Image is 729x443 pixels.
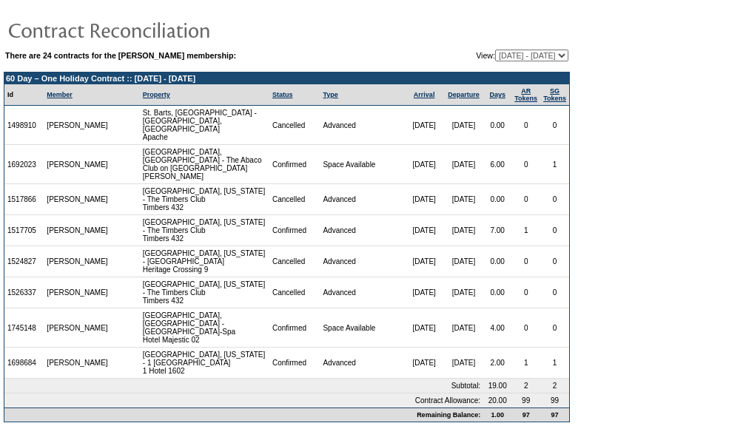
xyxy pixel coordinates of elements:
[140,348,269,379] td: [GEOGRAPHIC_DATA], [US_STATE] - 1 [GEOGRAPHIC_DATA] 1 Hotel 1602
[269,308,320,348] td: Confirmed
[44,106,112,145] td: [PERSON_NAME]
[404,215,443,246] td: [DATE]
[483,246,511,277] td: 0.00
[444,348,483,379] td: [DATE]
[4,145,44,184] td: 1692023
[272,91,293,98] a: Status
[444,308,483,348] td: [DATE]
[483,308,511,348] td: 4.00
[514,87,537,102] a: ARTokens
[269,184,320,215] td: Cancelled
[444,106,483,145] td: [DATE]
[4,84,44,106] td: Id
[404,145,443,184] td: [DATE]
[4,308,44,348] td: 1745148
[320,246,404,277] td: Advanced
[140,184,269,215] td: [GEOGRAPHIC_DATA], [US_STATE] - The Timbers Club Timbers 432
[444,145,483,184] td: [DATE]
[269,348,320,379] td: Confirmed
[4,379,483,393] td: Subtotal:
[320,184,404,215] td: Advanced
[511,348,540,379] td: 1
[511,308,540,348] td: 0
[320,348,404,379] td: Advanced
[483,215,511,246] td: 7.00
[414,91,435,98] a: Arrival
[448,91,480,98] a: Departure
[511,379,540,393] td: 2
[4,277,44,308] td: 1526337
[511,277,540,308] td: 0
[540,308,569,348] td: 0
[444,215,483,246] td: [DATE]
[540,215,569,246] td: 0
[44,277,112,308] td: [PERSON_NAME]
[140,145,269,184] td: [GEOGRAPHIC_DATA], [GEOGRAPHIC_DATA] - The Abaco Club on [GEOGRAPHIC_DATA] [PERSON_NAME]
[540,184,569,215] td: 0
[44,348,112,379] td: [PERSON_NAME]
[4,348,44,379] td: 1698684
[404,348,443,379] td: [DATE]
[543,87,566,102] a: SGTokens
[540,348,569,379] td: 1
[540,393,569,408] td: 99
[140,277,269,308] td: [GEOGRAPHIC_DATA], [US_STATE] - The Timbers Club Timbers 432
[404,277,443,308] td: [DATE]
[320,308,404,348] td: Space Available
[7,15,303,44] img: pgTtlContractReconciliation.gif
[540,277,569,308] td: 0
[489,91,505,98] a: Days
[140,215,269,246] td: [GEOGRAPHIC_DATA], [US_STATE] - The Timbers Club Timbers 432
[4,215,44,246] td: 1517705
[4,72,569,84] td: 60 Day – One Holiday Contract :: [DATE] - [DATE]
[483,393,511,408] td: 20.00
[44,308,112,348] td: [PERSON_NAME]
[47,91,73,98] a: Member
[320,145,404,184] td: Space Available
[540,408,569,422] td: 97
[540,106,569,145] td: 0
[140,106,269,145] td: St. Barts, [GEOGRAPHIC_DATA] - [GEOGRAPHIC_DATA], [GEOGRAPHIC_DATA] Apache
[483,106,511,145] td: 0.00
[4,246,44,277] td: 1524827
[140,246,269,277] td: [GEOGRAPHIC_DATA], [US_STATE] - [GEOGRAPHIC_DATA] Heritage Crossing 9
[483,348,511,379] td: 2.00
[323,91,337,98] a: Type
[143,91,170,98] a: Property
[483,408,511,422] td: 1.00
[44,145,112,184] td: [PERSON_NAME]
[4,393,483,408] td: Contract Allowance:
[269,246,320,277] td: Cancelled
[444,246,483,277] td: [DATE]
[444,277,483,308] td: [DATE]
[44,246,112,277] td: [PERSON_NAME]
[320,106,404,145] td: Advanced
[511,106,540,145] td: 0
[269,106,320,145] td: Cancelled
[540,145,569,184] td: 1
[540,379,569,393] td: 2
[4,408,483,422] td: Remaining Balance:
[483,277,511,308] td: 0.00
[404,106,443,145] td: [DATE]
[483,184,511,215] td: 0.00
[511,184,540,215] td: 0
[483,379,511,393] td: 19.00
[269,145,320,184] td: Confirmed
[44,184,112,215] td: [PERSON_NAME]
[408,50,568,61] td: View:
[44,215,112,246] td: [PERSON_NAME]
[320,277,404,308] td: Advanced
[269,215,320,246] td: Confirmed
[404,184,443,215] td: [DATE]
[444,184,483,215] td: [DATE]
[320,215,404,246] td: Advanced
[404,308,443,348] td: [DATE]
[511,393,540,408] td: 99
[483,145,511,184] td: 6.00
[269,277,320,308] td: Cancelled
[4,184,44,215] td: 1517866
[5,51,236,60] b: There are 24 contracts for the [PERSON_NAME] membership:
[511,246,540,277] td: 0
[4,106,44,145] td: 1498910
